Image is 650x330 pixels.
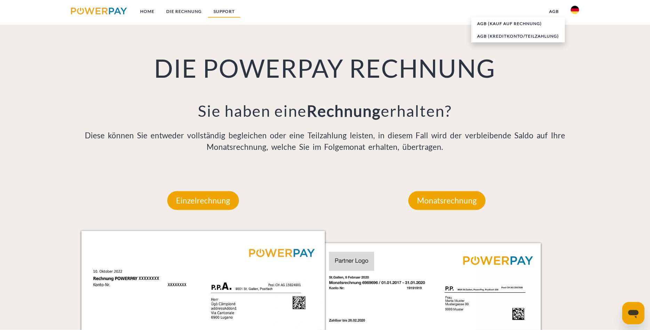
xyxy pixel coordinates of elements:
[81,130,569,153] p: Diese können Sie entweder vollständig begleichen oder eine Teilzahlung leisten, in diesem Fall wi...
[471,17,565,30] a: AGB (Kauf auf Rechnung)
[408,191,486,210] p: Monatsrechnung
[543,5,565,18] a: agb
[167,191,239,210] p: Einzelrechnung
[307,101,381,120] b: Rechnung
[81,101,569,121] h3: Sie haben eine erhalten?
[160,5,208,18] a: DIE RECHNUNG
[134,5,160,18] a: Home
[71,8,127,15] img: logo-powerpay.svg
[571,6,579,14] img: de
[208,5,241,18] a: SUPPORT
[622,302,644,324] iframe: Schaltfläche zum Öffnen des Messaging-Fensters; Konversation läuft
[471,30,565,43] a: AGB (Kreditkonto/Teilzahlung)
[81,52,569,84] h1: DIE POWERPAY RECHNUNG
